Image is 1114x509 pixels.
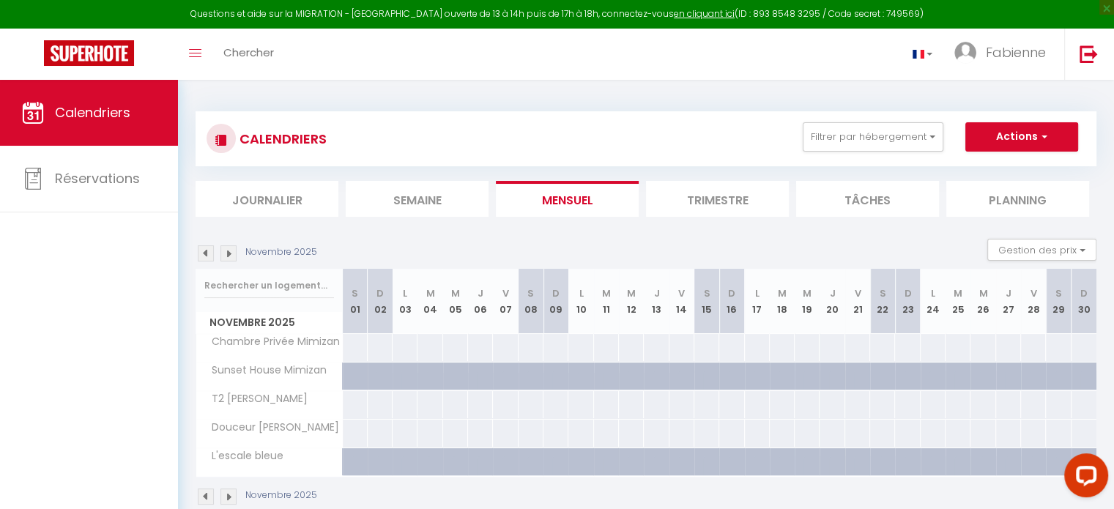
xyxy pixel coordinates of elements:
li: Semaine [346,181,489,217]
abbr: J [478,286,483,300]
abbr: J [653,286,659,300]
th: 27 [996,269,1021,334]
span: Calendriers [55,103,130,122]
abbr: M [954,286,962,300]
button: Gestion des prix [987,239,1096,261]
span: Fabienne [986,43,1046,62]
abbr: D [376,286,384,300]
li: Planning [946,181,1089,217]
p: Novembre 2025 [245,488,317,502]
abbr: S [352,286,358,300]
th: 03 [393,269,417,334]
th: 01 [343,269,368,334]
abbr: V [678,286,685,300]
th: 16 [719,269,744,334]
abbr: V [502,286,509,300]
th: 28 [1021,269,1046,334]
th: 26 [970,269,995,334]
th: 04 [417,269,442,334]
abbr: M [602,286,611,300]
th: 09 [543,269,568,334]
th: 15 [694,269,719,334]
abbr: M [803,286,812,300]
span: Chercher [223,45,274,60]
abbr: S [527,286,534,300]
li: Trimestre [646,181,789,217]
abbr: L [755,286,760,300]
th: 10 [568,269,593,334]
abbr: J [1006,286,1011,300]
th: 30 [1072,269,1096,334]
input: Rechercher un logement... [204,272,334,299]
a: Chercher [212,29,285,80]
span: Réservations [55,169,140,187]
img: logout [1080,45,1098,63]
h3: CALENDRIERS [236,122,327,155]
abbr: L [403,286,407,300]
abbr: D [552,286,560,300]
abbr: M [627,286,636,300]
img: Super Booking [44,40,134,66]
th: 08 [519,269,543,334]
span: Novembre 2025 [196,312,342,333]
abbr: S [704,286,710,300]
abbr: V [854,286,861,300]
abbr: M [451,286,460,300]
abbr: L [931,286,935,300]
th: 17 [745,269,770,334]
th: 29 [1046,269,1071,334]
abbr: M [979,286,987,300]
a: en cliquant ici [674,7,735,20]
th: 06 [468,269,493,334]
button: Actions [965,122,1078,152]
abbr: M [426,286,435,300]
th: 11 [594,269,619,334]
abbr: J [830,286,836,300]
abbr: D [728,286,735,300]
th: 07 [493,269,518,334]
span: Sunset House Mimizan [198,363,330,379]
li: Mensuel [496,181,639,217]
th: 14 [669,269,694,334]
p: Novembre 2025 [245,245,317,259]
th: 22 [870,269,895,334]
th: 20 [820,269,844,334]
a: ... Fabienne [943,29,1064,80]
iframe: LiveChat chat widget [1052,447,1114,509]
abbr: D [905,286,912,300]
span: Douceur [PERSON_NAME] [198,420,343,436]
span: Chambre Privée Mimizan [198,334,344,350]
abbr: M [778,286,787,300]
th: 05 [443,269,468,334]
abbr: S [880,286,886,300]
span: T2 [PERSON_NAME] [198,391,311,407]
abbr: L [579,286,583,300]
th: 24 [921,269,946,334]
th: 13 [644,269,669,334]
th: 21 [845,269,870,334]
abbr: S [1055,286,1062,300]
abbr: D [1080,286,1088,300]
th: 23 [895,269,920,334]
abbr: V [1031,286,1037,300]
li: Tâches [796,181,939,217]
th: 25 [946,269,970,334]
img: ... [954,42,976,64]
th: 18 [770,269,795,334]
th: 02 [368,269,393,334]
li: Journalier [196,181,338,217]
span: L'escale bleue [198,448,287,464]
th: 12 [619,269,644,334]
button: Filtrer par hébergement [803,122,943,152]
th: 19 [795,269,820,334]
